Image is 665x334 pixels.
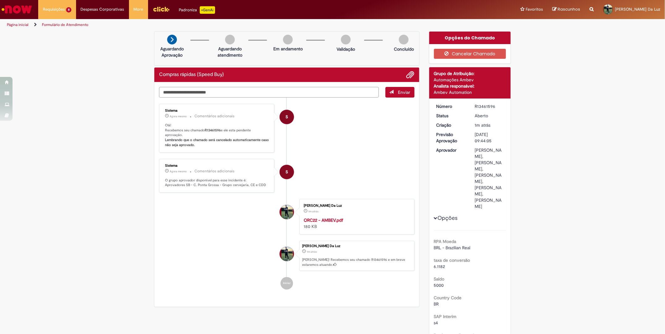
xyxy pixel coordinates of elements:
b: taxa de conversão [434,257,470,263]
p: Validação [337,46,355,52]
span: Despesas Corporativas [81,6,124,13]
div: Analista responsável: [434,83,506,89]
div: 180 KB [304,217,408,230]
span: S [286,109,288,124]
span: Favoritos [526,6,543,13]
span: Agora mesmo [170,114,187,118]
div: Sistema [165,109,269,113]
span: 6.1182 [434,264,445,269]
b: Saldo [434,276,445,282]
span: More [134,6,143,13]
div: Ambev Automation [434,89,506,95]
img: click_logo_yellow_360x200.png [153,4,170,14]
p: O grupo aprovador disponível para esse incidente é: Aprovadores SB - C. Ponta Grossa - Grupo cerv... [165,178,269,188]
div: Grupo de Atribuição: [434,70,506,77]
time: 29/08/2025 10:44:17 [170,114,187,118]
p: Aguardando atendimento [215,46,245,58]
div: R13461596 [475,103,504,109]
a: Formulário de Atendimento [42,22,88,27]
div: Padroniza [179,6,215,14]
b: Country Code [434,295,462,301]
textarea: Digite sua mensagem aqui... [159,87,379,98]
div: Renan Oliveira Da Luz [280,205,294,219]
a: ORC22 - AMBEV.pdf [304,217,343,223]
dt: Previsão Aprovação [432,131,470,144]
button: Adicionar anexos [406,71,415,79]
div: Renan Oliveira Da Luz [280,247,294,261]
p: [PERSON_NAME]! Recebemos seu chamado R13461596 e em breve estaremos atuando. [302,257,411,267]
a: Rascunhos [552,7,580,13]
b: SAP Interim [434,314,457,319]
div: System [280,110,294,124]
div: [PERSON_NAME] Da Luz [304,204,408,208]
span: BR [434,301,439,307]
div: System [280,165,294,179]
b: R13461596 [205,128,221,133]
span: 1m atrás [475,122,490,128]
span: 5000 [434,282,444,288]
p: Concluído [394,46,414,52]
div: [PERSON_NAME] Da Luz [302,244,411,248]
time: 29/08/2025 10:44:05 [307,250,317,254]
button: Enviar [385,87,415,98]
span: Rascunhos [558,6,580,12]
p: Olá! Recebemos seu chamado e ele esta pendente aprovação. [165,123,269,148]
dt: Aprovador [432,147,470,153]
ul: Histórico de tíquete [159,98,415,296]
img: img-circle-grey.png [399,35,409,44]
span: s4 [434,320,438,326]
dt: Criação [432,122,470,128]
img: img-circle-grey.png [225,35,235,44]
b: RPA Moeda [434,239,456,244]
dt: Status [432,113,470,119]
span: S [286,164,288,180]
div: [DATE] 09:44:05 [475,131,504,144]
time: 29/08/2025 10:44:05 [475,122,490,128]
div: Automações Ambev [434,77,506,83]
img: arrow-next.png [167,35,177,44]
span: [PERSON_NAME] Da Luz [615,7,660,12]
ul: Trilhas de página [5,19,439,31]
div: [PERSON_NAME], [PERSON_NAME], [PERSON_NAME], [PERSON_NAME], [PERSON_NAME] [475,147,504,210]
small: Comentários adicionais [194,114,235,119]
div: Opções do Chamado [429,32,511,44]
small: Comentários adicionais [194,169,235,174]
time: 29/08/2025 10:43:52 [308,210,318,213]
span: BRL - Brazilian Real [434,245,471,250]
img: img-circle-grey.png [283,35,293,44]
b: Lembrando que o chamado será cancelado automaticamente caso não seja aprovado. [165,138,270,147]
p: Aguardando Aprovação [157,46,187,58]
p: +GenAi [200,6,215,14]
span: Requisições [43,6,65,13]
div: Aberto [475,113,504,119]
dt: Número [432,103,470,109]
p: Em andamento [273,46,303,52]
span: 1m atrás [308,210,318,213]
div: Sistema [165,164,269,168]
span: 8 [66,7,71,13]
li: Renan Oliveira Da Luz [159,241,415,271]
div: 29/08/2025 10:44:05 [475,122,504,128]
a: Página inicial [7,22,28,27]
time: 29/08/2025 10:44:13 [170,170,187,173]
h2: Compras rápidas (Speed Buy) Histórico de tíquete [159,72,224,78]
img: ServiceNow [1,3,33,16]
span: 1m atrás [307,250,317,254]
span: Agora mesmo [170,170,187,173]
span: Enviar [398,89,410,95]
button: Cancelar Chamado [434,49,506,59]
img: img-circle-grey.png [341,35,351,44]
